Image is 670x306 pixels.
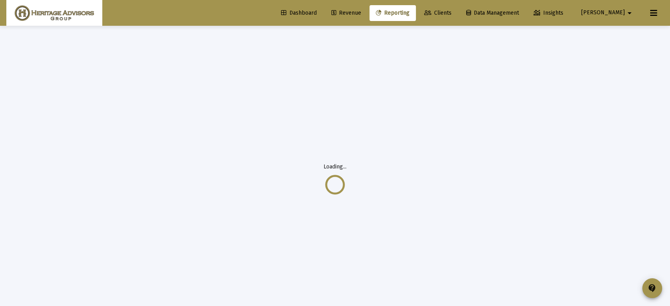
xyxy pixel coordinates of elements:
a: Clients [418,5,458,21]
span: [PERSON_NAME] [581,10,625,16]
span: Reporting [376,10,410,16]
a: Revenue [325,5,368,21]
mat-icon: contact_support [647,283,657,293]
a: Data Management [460,5,525,21]
mat-icon: arrow_drop_down [625,5,634,21]
span: Clients [424,10,452,16]
img: Dashboard [12,5,96,21]
a: Reporting [369,5,416,21]
span: Insights [534,10,563,16]
a: Insights [527,5,570,21]
span: Dashboard [281,10,317,16]
span: Revenue [331,10,361,16]
a: Dashboard [275,5,323,21]
span: Data Management [466,10,519,16]
button: [PERSON_NAME] [572,5,644,21]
